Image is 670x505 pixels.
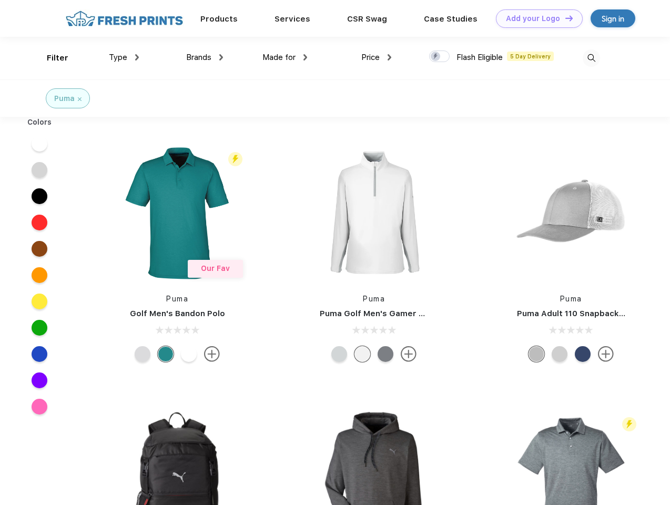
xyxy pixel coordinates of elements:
[507,52,554,61] span: 5 Day Delivery
[354,346,370,362] div: Bright White
[304,143,444,283] img: func=resize&h=266
[602,13,624,25] div: Sign in
[200,14,238,24] a: Products
[388,54,391,60] img: dropdown.png
[591,9,635,27] a: Sign in
[228,152,242,166] img: flash_active_toggle.svg
[331,346,347,362] div: High Rise
[501,143,641,283] img: func=resize&h=266
[622,417,636,431] img: flash_active_toggle.svg
[109,53,127,62] span: Type
[262,53,296,62] span: Made for
[78,97,82,101] img: filter_cancel.svg
[560,295,582,303] a: Puma
[575,346,591,362] div: Peacoat with Qut Shd
[130,309,225,318] a: Golf Men's Bandon Polo
[186,53,211,62] span: Brands
[552,346,567,362] div: Quarry Brt Whit
[47,52,68,64] div: Filter
[363,295,385,303] a: Puma
[583,49,600,67] img: desktop_search.svg
[275,14,310,24] a: Services
[565,15,573,21] img: DT
[361,53,380,62] span: Price
[529,346,544,362] div: Quarry with Brt Whit
[303,54,307,60] img: dropdown.png
[166,295,188,303] a: Puma
[201,264,230,272] span: Our Fav
[506,14,560,23] div: Add your Logo
[401,346,417,362] img: more.svg
[107,143,247,283] img: func=resize&h=266
[219,54,223,60] img: dropdown.png
[135,346,150,362] div: High Rise
[63,9,186,28] img: fo%20logo%202.webp
[54,93,75,104] div: Puma
[347,14,387,24] a: CSR Swag
[320,309,486,318] a: Puma Golf Men's Gamer Golf Quarter-Zip
[598,346,614,362] img: more.svg
[19,117,60,128] div: Colors
[158,346,174,362] div: Green Lagoon
[456,53,503,62] span: Flash Eligible
[378,346,393,362] div: Quiet Shade
[181,346,197,362] div: Bright White
[135,54,139,60] img: dropdown.png
[204,346,220,362] img: more.svg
